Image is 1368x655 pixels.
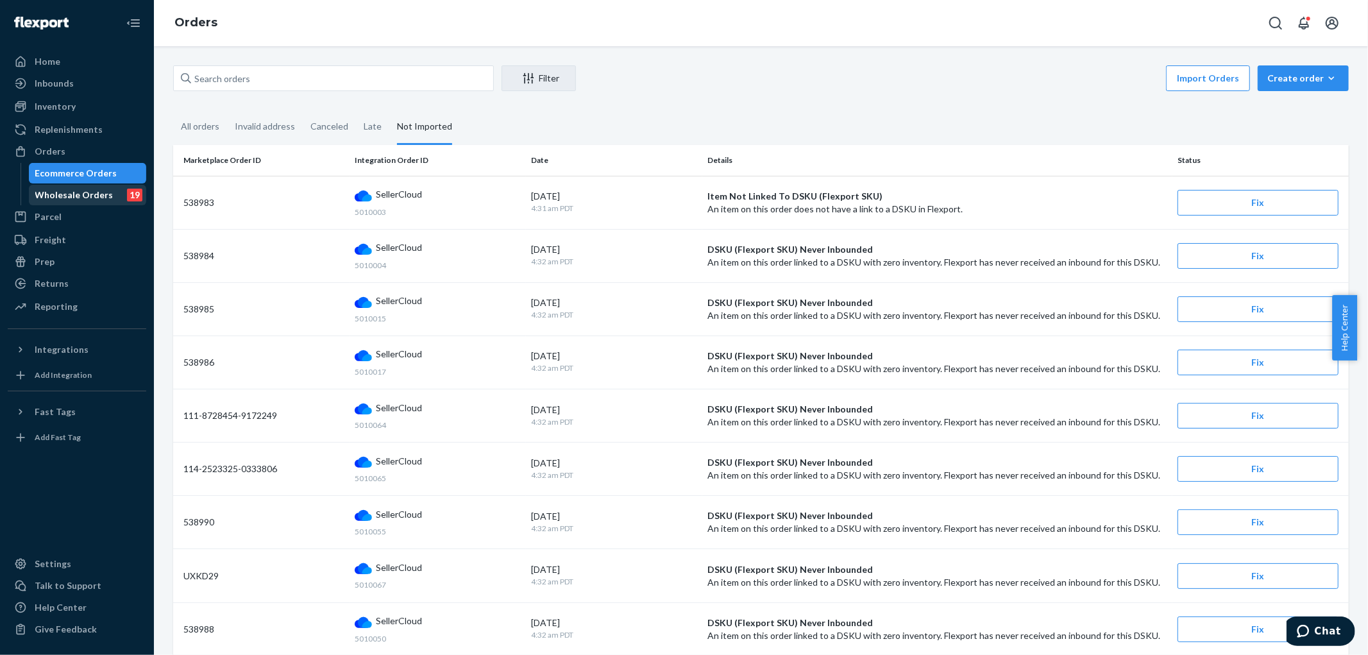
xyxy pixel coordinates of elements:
a: Add Integration [8,365,146,386]
iframe: Opens a widget where you can chat to one of our agents [1287,617,1355,649]
span: SellerCloud [376,561,422,574]
div: Help Center [35,601,87,614]
div: Parcel [35,210,62,223]
button: Open Search Box [1263,10,1288,36]
div: Give Feedback [35,623,97,636]
div: 538986 [183,356,344,369]
button: Talk to Support [8,575,146,596]
div: Home [35,55,60,68]
a: Reporting [8,296,146,317]
a: Inventory [8,96,146,117]
div: Inbounds [35,77,74,90]
div: 4:32 am PDT [531,629,697,642]
p: Item Not Linked To DSKU (Flexport SKU) [707,190,1167,203]
div: UXKD29 [183,570,344,583]
p: An item on this order linked to a DSKU with zero inventory. Flexport has never received an inboun... [707,256,1167,269]
div: Talk to Support [35,579,101,592]
div: 538984 [183,250,344,262]
p: DSKU (Flexport SKU) Never Inbounded [707,243,1167,256]
a: Help Center [8,597,146,618]
button: Import Orders [1166,65,1250,91]
div: [DATE] [531,563,697,576]
div: 5010017 [355,366,521,377]
p: An item on this order linked to a DSKU with zero inventory. Flexport has never received an inboun... [707,629,1167,642]
div: Add Integration [35,370,92,380]
div: 538990 [183,516,344,529]
div: 5010015 [355,313,521,324]
div: 5010064 [355,420,521,430]
th: Integration Order ID [350,145,526,176]
button: Filter [502,65,576,91]
a: Replenishments [8,119,146,140]
div: 4:32 am PDT [531,362,697,375]
button: Fix [1178,509,1338,535]
button: Fix [1178,617,1338,642]
button: Open notifications [1291,10,1317,36]
button: Fix [1178,403,1338,429]
button: Integrations [8,339,146,360]
button: Close Navigation [121,10,146,36]
div: Orders [35,145,65,158]
a: Returns [8,273,146,294]
div: [DATE] [531,457,697,470]
div: Inventory [35,100,76,113]
p: An item on this order linked to a DSKU with zero inventory. Flexport has never received an inboun... [707,309,1167,322]
span: SellerCloud [376,615,422,627]
div: 114-2523325-0333806 [183,463,344,475]
div: 5010055 [355,526,521,537]
div: Late [364,110,382,143]
div: [DATE] [531,190,697,203]
span: SellerCloud [376,188,422,201]
p: An item on this order linked to a DSKU with zero inventory. Flexport has never received an inboun... [707,469,1167,482]
div: 4:32 am PDT [531,470,697,482]
div: 538983 [183,196,344,209]
button: Fix [1178,243,1338,269]
div: [DATE] [531,617,697,629]
p: DSKU (Flexport SKU) Never Inbounded [707,296,1167,309]
div: Replenishments [35,123,103,136]
div: Canceled [310,110,348,143]
p: An item on this order linked to a DSKU with zero inventory. Flexport has never received an inboun... [707,362,1167,375]
div: 4:32 am PDT [531,523,697,535]
a: Home [8,51,146,72]
span: SellerCloud [376,455,422,468]
a: Add Fast Tag [8,427,146,448]
span: SellerCloud [376,508,422,521]
div: 19 [127,189,142,201]
div: [DATE] [531,404,697,416]
th: Marketplace Order ID [173,145,350,176]
div: 5010050 [355,633,521,644]
a: Wholesale Orders19 [29,185,147,205]
p: DSKU (Flexport SKU) Never Inbounded [707,563,1167,576]
div: Wholesale Orders [35,189,114,201]
button: Fix [1178,350,1338,375]
a: Orders [8,141,146,162]
p: DSKU (Flexport SKU) Never Inbounded [707,403,1167,416]
a: Prep [8,251,146,272]
span: SellerCloud [376,241,422,254]
div: 5010004 [355,260,521,271]
div: Add Fast Tag [35,432,81,443]
div: 5010065 [355,473,521,484]
span: SellerCloud [376,402,422,414]
button: Open account menu [1319,10,1345,36]
div: Integrations [35,343,89,356]
div: 4:32 am PDT [531,576,697,588]
button: Fix [1178,190,1338,216]
div: [DATE] [531,510,697,523]
a: Inbounds [8,73,146,94]
button: Help Center [1332,295,1357,361]
a: Settings [8,554,146,574]
div: 111-8728454-9172249 [183,409,344,422]
div: 4:32 am PDT [531,309,697,321]
div: [DATE] [531,350,697,362]
p: An item on this order does not have a link to a DSKU in Flexport. [707,203,1167,216]
div: Ecommerce Orders [35,167,117,180]
button: Fix [1178,563,1338,589]
div: 4:32 am PDT [531,256,697,268]
p: An item on this order linked to a DSKU with zero inventory. Flexport has never received an inboun... [707,416,1167,429]
span: SellerCloud [376,294,422,307]
a: Orders [174,15,217,30]
a: Ecommerce Orders [29,163,147,183]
